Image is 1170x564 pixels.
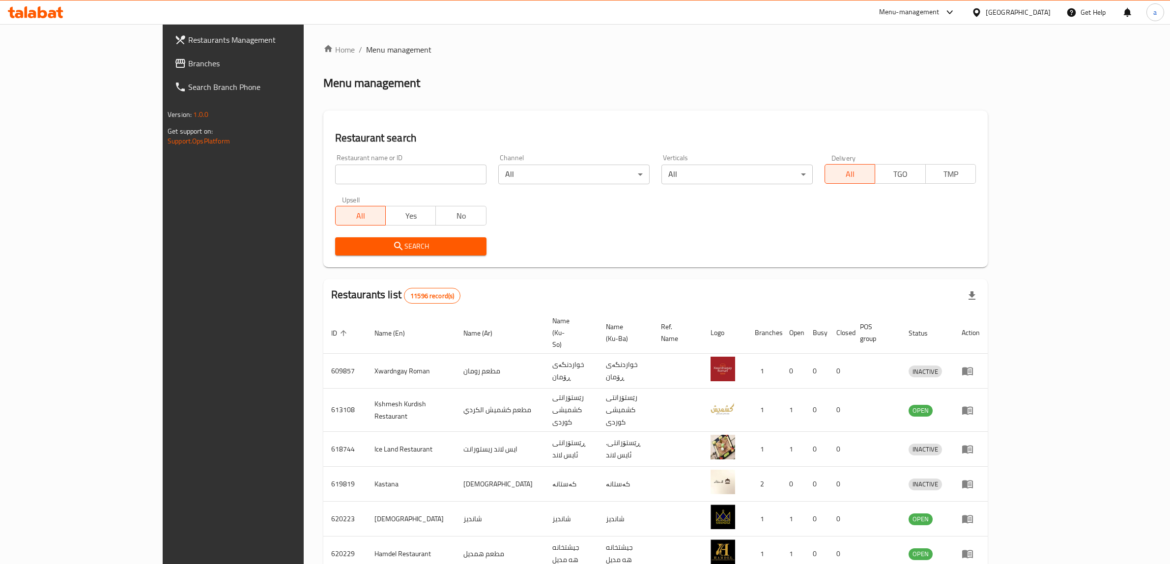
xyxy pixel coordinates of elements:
[598,389,653,432] td: رێستۆرانتی کشمیشى كوردى
[828,354,852,389] td: 0
[960,284,984,308] div: Export file
[544,467,598,502] td: کەستانە
[552,315,586,350] span: Name (Ku-So)
[335,206,386,226] button: All
[711,470,735,494] img: Kastana
[404,288,460,304] div: Total records count
[711,357,735,381] img: Xwardngay Roman
[747,389,781,432] td: 1
[829,167,871,181] span: All
[456,467,544,502] td: [DEMOGRAPHIC_DATA]
[598,354,653,389] td: خواردنگەی ڕۆمان
[711,435,735,459] img: Ice Land Restaurant
[661,321,691,344] span: Ref. Name
[781,389,805,432] td: 1
[498,165,650,184] div: All
[367,389,456,432] td: Kshmesh Kurdish Restaurant
[343,240,479,253] span: Search
[909,444,942,455] span: INACTIVE
[456,432,544,467] td: ايس لاند ريستورانت
[825,164,875,184] button: All
[390,209,432,223] span: Yes
[962,365,980,377] div: Menu
[335,131,976,145] h2: Restaurant search
[747,432,781,467] td: 1
[440,209,482,223] span: No
[805,432,828,467] td: 0
[340,209,382,223] span: All
[909,366,942,377] span: INACTIVE
[781,502,805,536] td: 1
[828,502,852,536] td: 0
[747,312,781,354] th: Branches
[335,165,486,184] input: Search for restaurant name or ID..
[828,432,852,467] td: 0
[828,389,852,432] td: 0
[747,502,781,536] td: 1
[323,75,420,91] h2: Menu management
[909,405,933,416] span: OPEN
[598,432,653,467] td: .ڕێستۆرانتی ئایس لاند
[828,467,852,502] td: 0
[367,467,456,502] td: Kastana
[385,206,436,226] button: Yes
[606,321,641,344] span: Name (Ku-Ba)
[962,404,980,416] div: Menu
[781,467,805,502] td: 0
[781,354,805,389] td: 0
[168,125,213,138] span: Get support on:
[335,237,486,255] button: Search
[930,167,972,181] span: TMP
[544,502,598,536] td: شانديز
[909,405,933,417] div: OPEN
[909,327,941,339] span: Status
[962,513,980,525] div: Menu
[925,164,976,184] button: TMP
[805,389,828,432] td: 0
[909,513,933,525] span: OPEN
[711,396,735,421] img: Kshmesh Kurdish Restaurant
[188,34,350,46] span: Restaurants Management
[909,548,933,560] div: OPEN
[703,312,747,354] th: Logo
[167,52,358,75] a: Branches
[342,196,360,203] label: Upsell
[747,467,781,502] td: 2
[331,327,350,339] span: ID
[544,354,598,389] td: خواردنگەی ڕۆمان
[367,502,456,536] td: [DEMOGRAPHIC_DATA]
[962,478,980,490] div: Menu
[805,312,828,354] th: Busy
[544,389,598,432] td: رێستۆرانتی کشمیشى كوردى
[875,164,925,184] button: TGO
[374,327,418,339] span: Name (En)
[860,321,889,344] span: POS group
[909,479,942,490] span: INACTIVE
[805,354,828,389] td: 0
[463,327,505,339] span: Name (Ar)
[323,44,988,56] nav: breadcrumb
[986,7,1051,18] div: [GEOGRAPHIC_DATA]
[1153,7,1157,18] span: a
[168,135,230,147] a: Support.OpsPlatform
[962,548,980,560] div: Menu
[367,432,456,467] td: Ice Land Restaurant
[367,354,456,389] td: Xwardngay Roman
[805,502,828,536] td: 0
[331,287,461,304] h2: Restaurants list
[879,167,921,181] span: TGO
[544,432,598,467] td: ڕێستۆرانتی ئایس لاند
[879,6,940,18] div: Menu-management
[954,312,988,354] th: Action
[188,57,350,69] span: Branches
[435,206,486,226] button: No
[828,312,852,354] th: Closed
[359,44,362,56] li: /
[661,165,813,184] div: All
[167,75,358,99] a: Search Branch Phone
[781,432,805,467] td: 1
[598,502,653,536] td: شانديز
